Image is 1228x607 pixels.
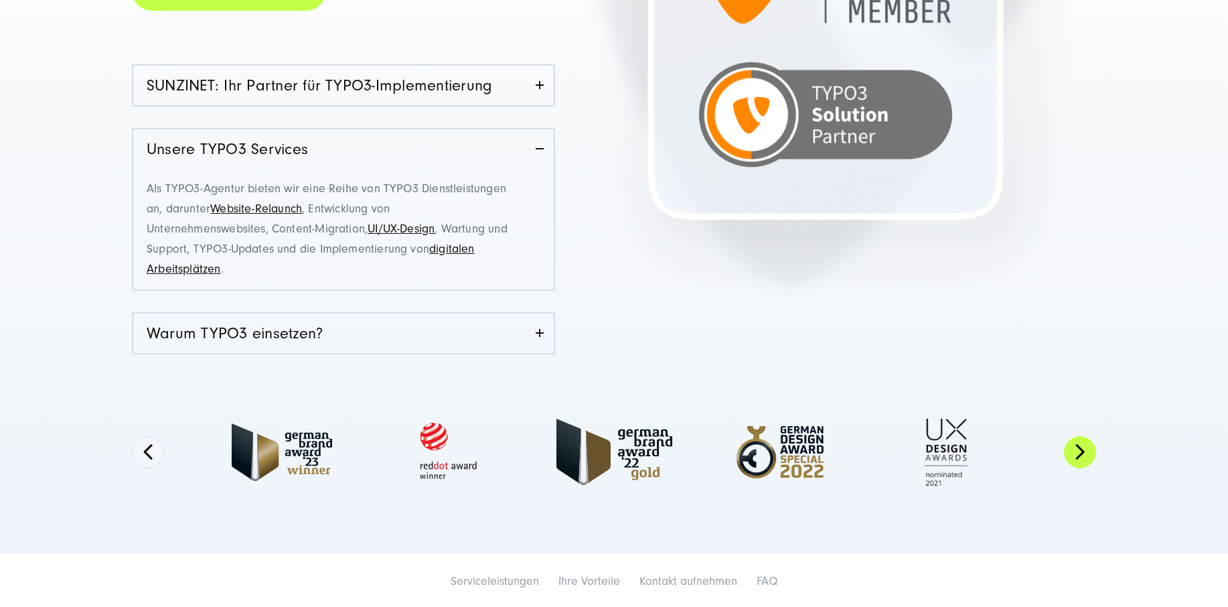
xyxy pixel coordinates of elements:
[133,129,554,169] a: Unsere TYPO3 Services
[147,242,475,276] a: digitalen Arbeitsplätzen
[382,411,514,493] img: Red Dot Award winner
[1064,436,1096,468] button: Next
[210,202,302,216] a: Website-Relaunch
[132,436,164,468] button: Previous
[451,574,539,588] a: Serviceleistungen
[133,66,554,105] a: SUNZINET: Ihr Partner für TYPO3-Implementierung
[880,411,1012,493] img: Full Service Digitalagentur - German Design Award Winner 2020
[558,574,620,588] a: Ihre Vorteile
[216,414,348,490] img: German Brand Award 2023 Winner - fullservice digital agentur SUNZINET
[133,314,554,353] a: Warum TYPO3 einsetzen?
[639,574,737,588] a: Kontakt aufnehmen
[368,222,435,236] a: UI/UX-Design
[147,179,510,279] p: Als TYPO3-Agentur bieten wir eine Reihe von TYPO3 Dienstleistungen an, darunter , Entwicklung von...
[548,414,680,490] img: german-brand-award-gold-badge
[714,413,846,492] img: German Design Award Special 2022
[757,574,777,588] a: FAQ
